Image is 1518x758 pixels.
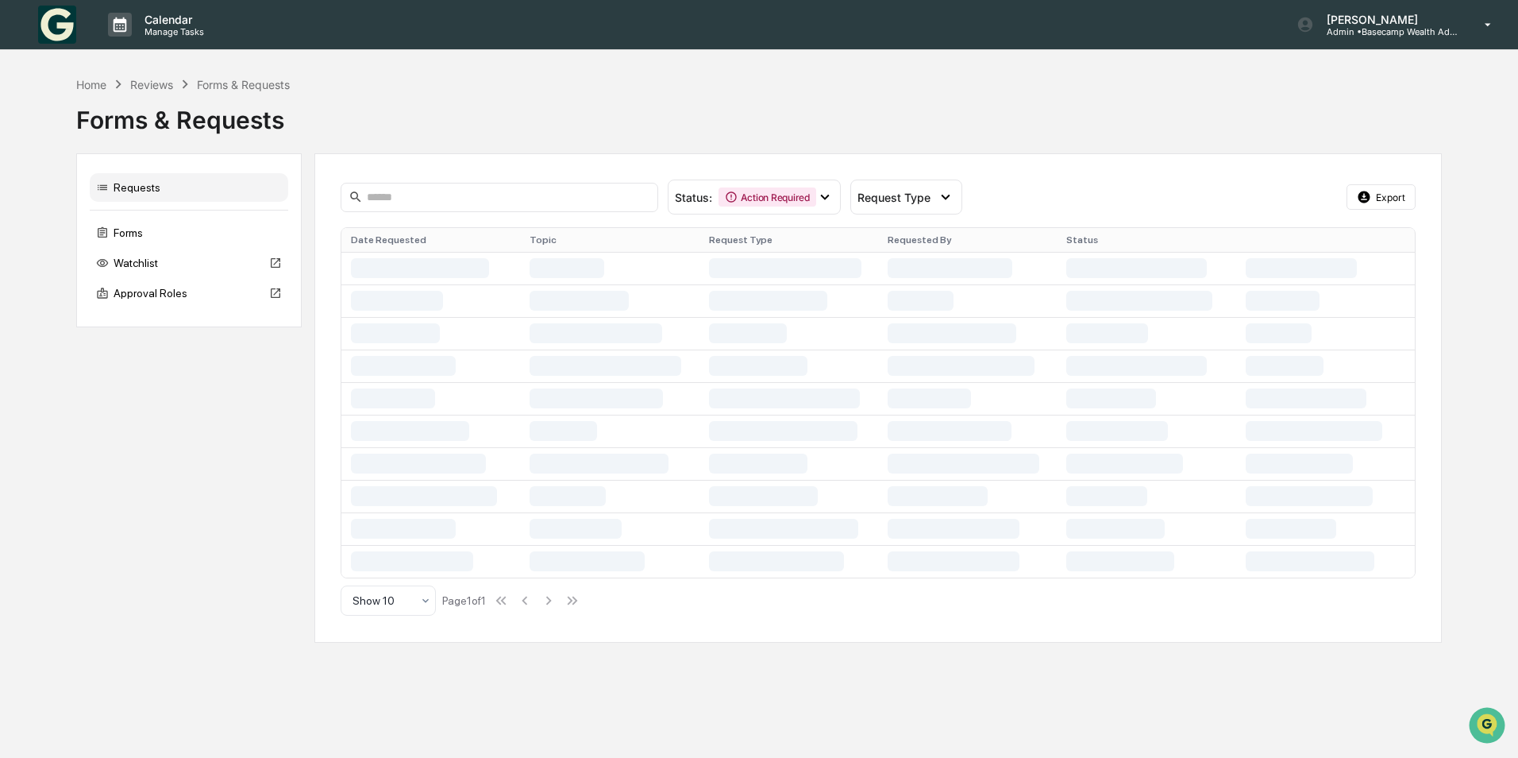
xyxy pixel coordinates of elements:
p: How can we help? [16,33,289,59]
div: Reviews [130,78,173,91]
p: Admin • Basecamp Wealth Advisors [1314,26,1462,37]
span: Preclearance [32,200,102,216]
th: Topic [520,228,699,252]
div: We're available if you need us! [54,137,201,150]
div: Forms [90,219,288,247]
th: Requested By [878,228,1057,252]
img: logo [38,6,76,44]
div: Forms & Requests [76,93,1443,134]
iframe: Open customer support [1467,706,1510,748]
a: 🖐️Preclearance [10,194,109,222]
div: Action Required [719,188,816,207]
th: Status [1057,228,1235,252]
div: Approval Roles [90,279,288,307]
span: Request Type [857,191,930,204]
th: Date Requested [341,228,520,252]
span: Attestations [131,200,197,216]
a: Powered byPylon [112,269,192,281]
button: Start new chat [270,126,289,145]
a: 🗄️Attestations [109,194,203,222]
button: Export [1347,184,1416,210]
span: Status : [675,191,712,204]
span: Data Lookup [32,230,100,246]
a: 🔎Data Lookup [10,224,106,253]
div: 🔎 [16,232,29,245]
th: Request Type [699,228,878,252]
div: 🖐️ [16,202,29,215]
span: Pylon [158,269,192,281]
div: Requests [90,173,288,202]
div: Forms & Requests [197,78,290,91]
div: 🗄️ [115,202,128,215]
div: Page 1 of 1 [442,594,486,607]
p: Manage Tasks [132,26,212,37]
p: Calendar [132,13,212,26]
div: Watchlist [90,249,288,277]
div: Start new chat [54,122,260,137]
div: Home [76,78,106,91]
img: 1746055101610-c473b297-6a78-478c-a979-82029cc54cd1 [16,122,44,150]
p: [PERSON_NAME] [1314,13,1462,26]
